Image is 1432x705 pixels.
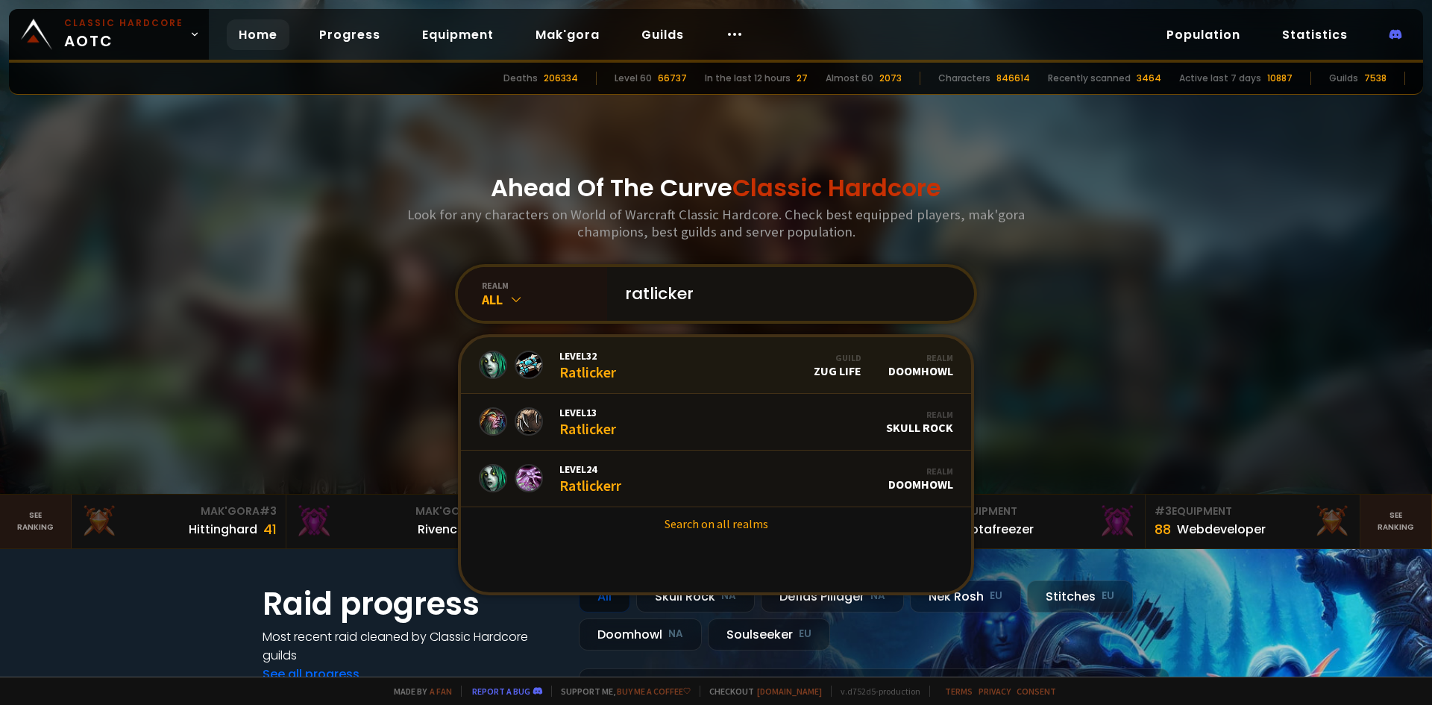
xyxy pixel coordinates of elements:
[559,349,616,381] div: Ratlicker
[886,409,953,420] div: Realm
[1102,589,1114,604] small: EU
[1155,519,1171,539] div: 88
[385,686,452,697] span: Made by
[658,72,687,85] div: 66737
[615,72,652,85] div: Level 60
[879,72,902,85] div: 2073
[979,686,1011,697] a: Privacy
[799,627,811,642] small: EU
[307,19,392,50] a: Progress
[189,520,257,539] div: Hittinghard
[263,519,277,539] div: 41
[814,352,861,378] div: Zug Life
[888,466,953,492] div: Doomhowl
[64,16,183,52] span: AOTC
[888,352,953,378] div: Doomhowl
[461,451,971,507] a: Level24RatlickerrRealmDoomhowl
[559,463,621,495] div: Ratlickerr
[559,406,616,419] span: Level 13
[990,589,1002,604] small: EU
[1146,495,1360,548] a: #3Equipment88Webdeveloper
[461,337,971,394] a: Level32RatlickerGuildZug LifeRealmDoomhowl
[797,72,808,85] div: 27
[996,72,1030,85] div: 846614
[1027,580,1133,612] div: Stitches
[708,618,830,651] div: Soulseeker
[579,580,630,612] div: All
[732,171,941,204] span: Classic Hardcore
[617,686,691,697] a: Buy me a coffee
[263,665,359,683] a: See all progress
[1155,504,1351,519] div: Equipment
[551,686,691,697] span: Support me,
[286,495,501,548] a: Mak'Gora#2Rivench100
[64,16,183,30] small: Classic Hardcore
[814,352,861,363] div: Guild
[72,495,286,548] a: Mak'Gora#3Hittinghard41
[721,589,736,604] small: NA
[1360,495,1432,548] a: Seeranking
[260,504,277,518] span: # 3
[938,72,990,85] div: Characters
[524,19,612,50] a: Mak'gora
[491,170,941,206] h1: Ahead Of The Curve
[472,686,530,697] a: Report a bug
[870,589,885,604] small: NA
[826,72,873,85] div: Almost 60
[1329,72,1358,85] div: Guilds
[945,686,973,697] a: Terms
[1017,686,1056,697] a: Consent
[461,507,971,540] a: Search on all realms
[1364,72,1387,85] div: 7538
[559,463,621,476] span: Level 24
[295,504,492,519] div: Mak'Gora
[888,466,953,477] div: Realm
[1048,72,1131,85] div: Recently scanned
[263,627,561,665] h4: Most recent raid cleaned by Classic Hardcore guilds
[761,580,904,612] div: Defias Pillager
[430,686,452,697] a: a fan
[559,406,616,438] div: Ratlicker
[831,686,920,697] span: v. d752d5 - production
[482,291,607,308] div: All
[401,206,1031,240] h3: Look for any characters on World of Warcraft Classic Hardcore. Check best equipped players, mak'g...
[1270,19,1360,50] a: Statistics
[227,19,289,50] a: Home
[9,9,209,60] a: Classic HardcoreAOTC
[544,72,578,85] div: 206334
[931,495,1146,548] a: #2Equipment88Notafreezer
[418,520,465,539] div: Rivench
[503,72,538,85] div: Deaths
[940,504,1136,519] div: Equipment
[559,349,616,363] span: Level 32
[579,618,702,651] div: Doomhowl
[668,627,683,642] small: NA
[1177,520,1266,539] div: Webdeveloper
[629,19,696,50] a: Guilds
[757,686,822,697] a: [DOMAIN_NAME]
[888,352,953,363] div: Realm
[886,409,953,435] div: Skull Rock
[81,504,277,519] div: Mak'Gora
[700,686,822,697] span: Checkout
[461,394,971,451] a: Level13RatlickerRealmSkull Rock
[1179,72,1261,85] div: Active last 7 days
[410,19,506,50] a: Equipment
[482,280,607,291] div: realm
[1155,19,1252,50] a: Population
[1155,504,1172,518] span: # 3
[636,580,755,612] div: Skull Rock
[910,580,1021,612] div: Nek'Rosh
[616,267,956,321] input: Search a character...
[263,580,561,627] h1: Raid progress
[705,72,791,85] div: In the last 12 hours
[962,520,1034,539] div: Notafreezer
[1137,72,1161,85] div: 3464
[1267,72,1293,85] div: 10887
